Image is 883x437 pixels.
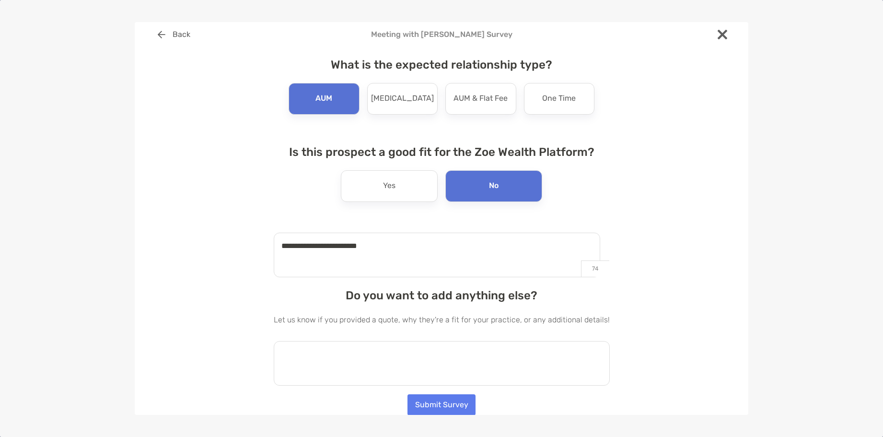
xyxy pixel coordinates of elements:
[150,30,733,39] h4: Meeting with [PERSON_NAME] Survey
[383,178,395,194] p: Yes
[158,31,165,38] img: button icon
[407,394,476,415] button: Submit Survey
[489,178,499,194] p: No
[150,24,198,45] button: Back
[453,91,508,106] p: AUM & Flat Fee
[274,314,610,326] p: Let us know if you provided a quote, why they're a fit for your practice, or any additional details!
[315,91,332,106] p: AUM
[718,30,727,39] img: close modal
[542,91,576,106] p: One Time
[274,289,610,302] h4: Do you want to add anything else?
[274,145,610,159] h4: Is this prospect a good fit for the Zoe Wealth Platform?
[274,58,610,71] h4: What is the expected relationship type?
[581,260,609,277] p: 74
[371,91,434,106] p: [MEDICAL_DATA]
